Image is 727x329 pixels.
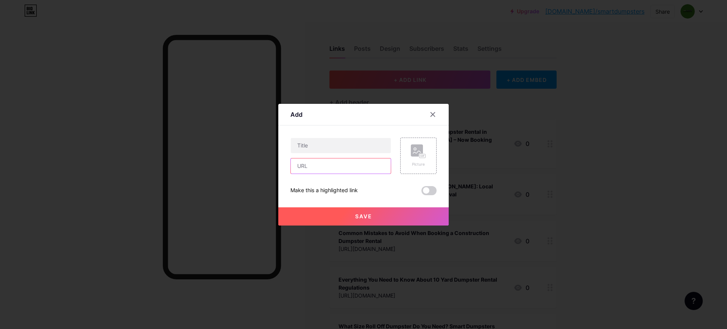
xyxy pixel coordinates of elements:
[290,110,303,119] div: Add
[291,158,391,174] input: URL
[411,161,426,167] div: Picture
[355,213,372,219] span: Save
[290,186,358,195] div: Make this a highlighted link
[278,207,449,226] button: Save
[291,138,391,153] input: Title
